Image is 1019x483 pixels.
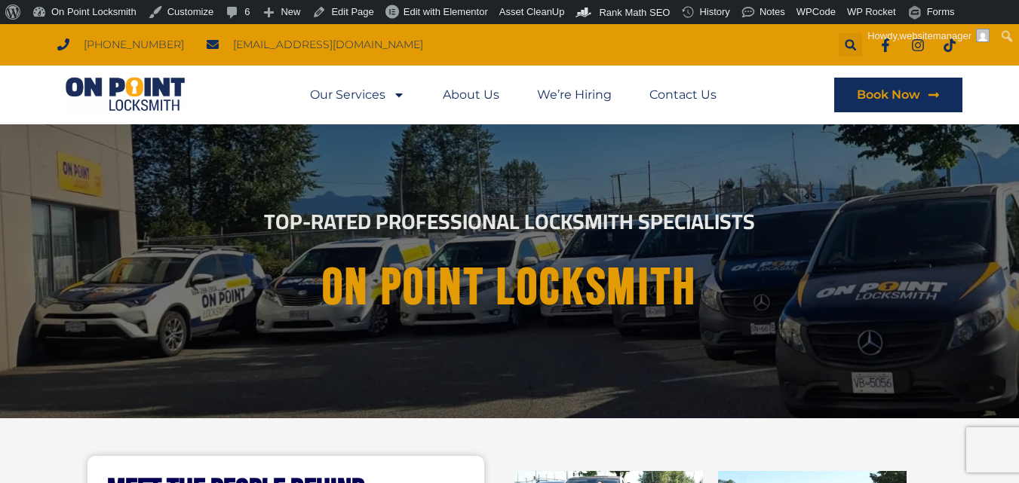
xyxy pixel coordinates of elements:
[80,35,184,55] span: [PHONE_NUMBER]
[900,30,971,41] span: websitemanager
[103,260,916,316] h1: On point Locksmith
[537,78,612,112] a: We’re Hiring
[91,211,929,232] h2: Top-Rated Professional Locksmith Specialists
[834,78,962,112] a: Book Now
[404,6,488,17] span: Edit with Elementor
[862,24,996,48] a: Howdy,
[310,78,405,112] a: Our Services
[443,78,499,112] a: About Us
[229,35,423,55] span: [EMAIL_ADDRESS][DOMAIN_NAME]
[839,33,862,57] div: Search
[310,78,717,112] nav: Menu
[599,7,670,18] span: Rank Math SEO
[649,78,717,112] a: Contact Us
[857,89,920,101] span: Book Now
